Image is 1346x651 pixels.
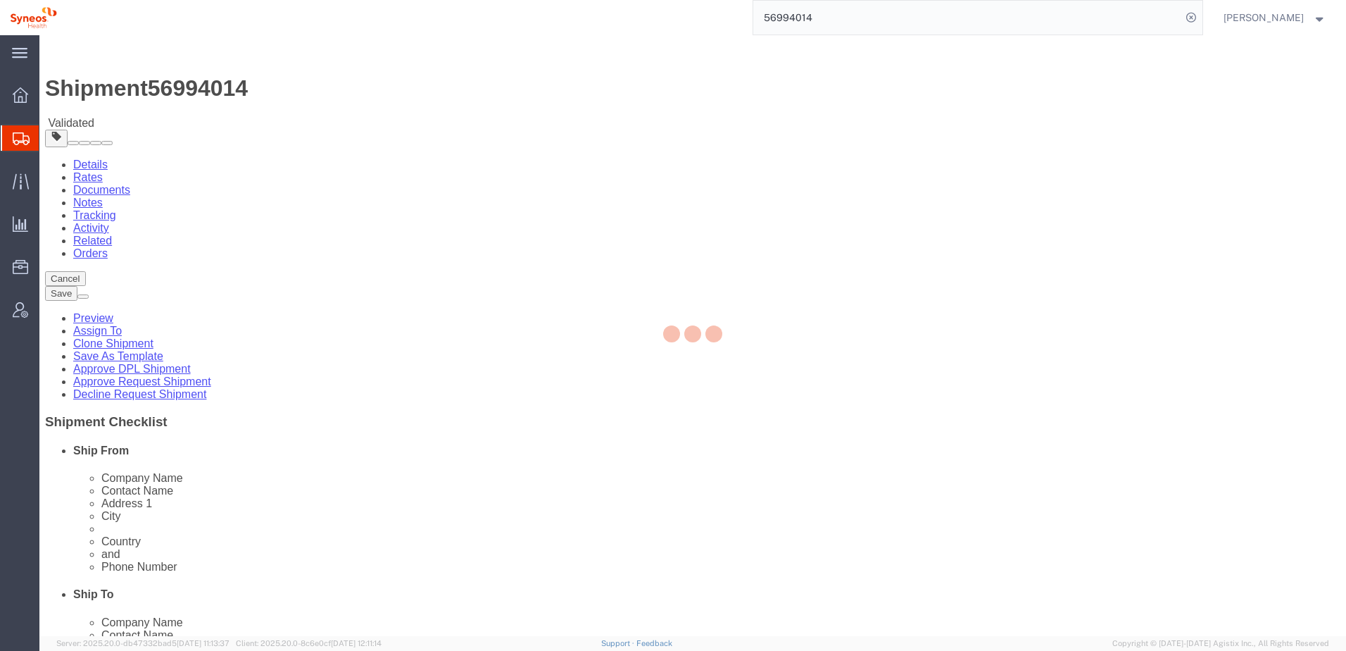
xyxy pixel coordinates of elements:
[56,639,229,647] span: Server: 2025.20.0-db47332bad5
[331,639,382,647] span: [DATE] 12:11:14
[1224,10,1304,25] span: Melissa Gallo
[636,639,672,647] a: Feedback
[601,639,636,647] a: Support
[177,639,229,647] span: [DATE] 11:13:37
[753,1,1181,35] input: Search for shipment number, reference number
[1112,638,1329,650] span: Copyright © [DATE]-[DATE] Agistix Inc., All Rights Reserved
[1223,9,1327,26] button: [PERSON_NAME]
[10,7,57,28] img: logo
[236,639,382,647] span: Client: 2025.20.0-8c6e0cf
